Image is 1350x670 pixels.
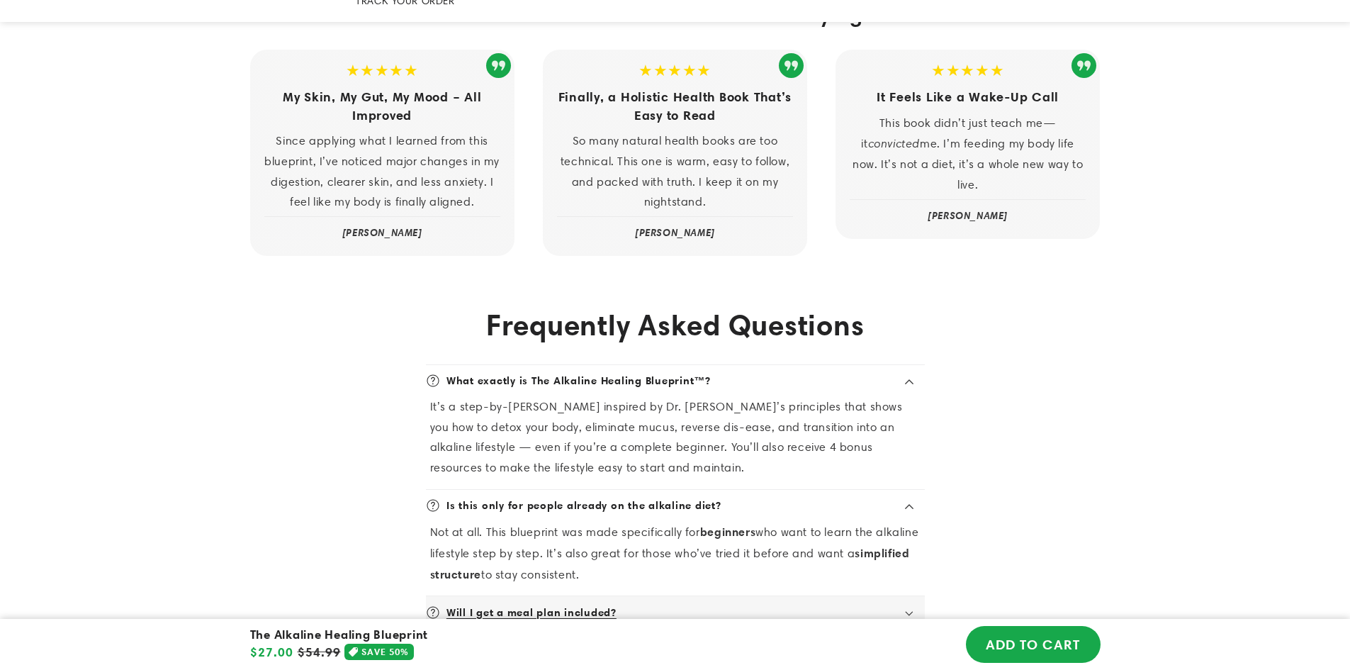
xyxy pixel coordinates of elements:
[850,88,1086,106] h3: It Feels Like a Wake-Up Call
[446,499,721,513] h3: Is this only for people already on the alkaline diet?
[426,596,925,628] summary: Will I get a meal plan included?
[446,374,711,388] h3: What exactly is The Alkaline Healing Blueprint™?
[426,397,925,489] div: What exactly is The Alkaline Healing Blueprint™?
[557,57,793,85] p: ★★★★★
[557,88,793,124] h3: Finally, a Holistic Health Book That’s Easy to Read
[264,57,500,85] p: ★★★★★
[342,224,422,242] p: [PERSON_NAME]
[430,397,921,479] p: It’s a step-by-[PERSON_NAME] inspired by Dr. [PERSON_NAME]’s principles that shows you how to det...
[635,224,715,242] p: [PERSON_NAME]
[426,522,925,596] div: Is this only for people already on the alkaline diet?
[850,57,1086,85] p: ★★★★★
[264,88,500,124] h3: My Skin, My Gut, My Mood – All Improved
[250,644,293,662] span: $27.00
[426,307,925,342] h2: Frequently Asked Questions
[250,627,429,642] h4: The Alkaline Healing Blueprint
[446,606,617,620] h3: Will I get a meal plan included?
[700,525,755,539] strong: beginners
[298,644,341,662] s: $54.99
[361,644,409,660] span: SAVE 50%
[430,522,921,585] p: Not at all. This blueprint was made specifically for who want to learn the alkaline lifestyle ste...
[430,546,910,581] strong: simplified structure
[557,131,793,213] p: So many natural health books are too technical. This one is warm, easy to follow, and packed with...
[426,365,925,397] summary: What exactly is The Alkaline Healing Blueprint™?
[966,626,1101,663] button: ADD TO CART
[426,490,925,522] summary: Is this only for people already on the alkaline diet?
[928,207,1008,225] p: [PERSON_NAME]
[264,131,500,213] p: Since applying what I learned from this blueprint, I’ve noticed major changes in my digestion, cl...
[868,136,920,150] em: convicted
[850,113,1086,196] p: This book didn’t just teach me—it me. I’m feeding my body life now. It’s not a diet, it’s a whole...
